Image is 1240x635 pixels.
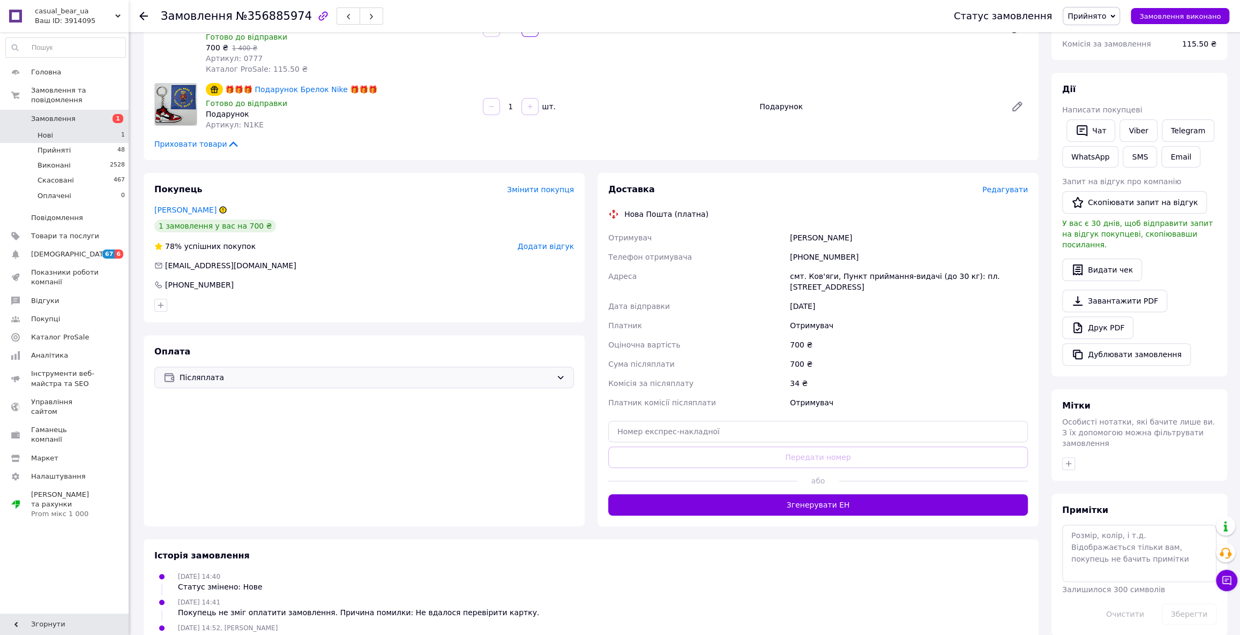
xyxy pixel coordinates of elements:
div: Prom мікс 1 000 [31,509,99,519]
div: успішних покупок [154,241,256,252]
span: Редагувати [982,185,1028,194]
span: Повідомлення [31,213,83,223]
span: Телефон отримувача [608,253,692,261]
span: Показники роботи компанії [31,268,99,287]
button: Дублювати замовлення [1062,343,1191,366]
span: [DEMOGRAPHIC_DATA] [31,250,110,259]
span: [DATE] 14:52, [PERSON_NAME] [178,624,278,632]
span: Запит на відгук про компанію [1062,177,1181,186]
div: Повернутися назад [139,11,148,21]
button: Видати чек [1062,259,1142,281]
span: 48 [117,146,125,155]
div: Ваш ID: 3914095 [35,16,129,26]
button: Чат [1066,119,1115,142]
span: 67 [102,250,115,259]
span: Гаманець компанії [31,425,99,444]
span: Змінити покупця [507,185,574,194]
span: Артикул: 0777 [206,54,263,63]
span: 6 [115,250,123,259]
button: Email [1161,146,1200,168]
span: 1 400 ₴ [232,44,257,52]
span: 0 [121,191,125,201]
div: [PHONE_NUMBER] [164,279,235,290]
div: Покупець не зміг оплатити замовлення. Причина помилки: Не вдалося перевірити картку. [178,607,539,618]
button: SMS [1123,146,1157,168]
span: 1 [113,114,123,123]
span: Залишилося 300 символів [1062,585,1165,594]
span: Замовлення [161,10,233,22]
span: Адреса [608,272,637,281]
div: 700 ₴ [788,354,1030,374]
span: 2528 [110,161,125,170]
span: Приховати товари [154,139,240,149]
div: Нова Пошта (платна) [622,209,711,220]
span: Оплачені [38,191,71,201]
a: Завантажити PDF [1062,290,1167,312]
div: Отримувач [788,393,1030,412]
div: шт. [540,101,557,112]
div: [DATE] [788,297,1030,316]
span: casual_bear_ua [35,6,115,16]
span: Післяплата [180,372,552,383]
div: [PHONE_NUMBER] [788,247,1030,267]
span: або [797,475,839,486]
span: Виконані [38,161,71,170]
span: [PERSON_NAME] та рахунки [31,490,99,519]
span: Готово до відправки [206,99,287,108]
span: Аналітика [31,351,68,360]
span: Дії [1062,84,1075,94]
div: 700 ₴ [788,335,1030,354]
div: Статус змінено: Нове [178,581,263,592]
span: Оціночна вартість [608,341,680,349]
span: Готово до відправки [206,33,287,41]
span: Сума післяплати [608,360,675,368]
span: Прийнято [1067,12,1106,20]
a: WhatsApp [1062,146,1118,168]
span: Артикул: N1KE [206,120,264,129]
a: Viber [1119,119,1157,142]
span: Особисті нотатки, які бачите лише ви. З їх допомогою можна фільтрувати замовлення [1062,418,1215,448]
div: [PERSON_NAME] [788,228,1030,247]
span: У вас є 30 днів, щоб відправити запит на відгук покупцеві, скопіювавши посилання. [1062,219,1213,249]
span: Замовлення виконано [1139,12,1221,20]
a: Редагувати [1006,96,1028,117]
span: [DATE] 14:40 [178,573,220,580]
div: Подарунок [206,109,474,119]
span: Каталог ProSale: 115.50 ₴ [206,65,308,73]
span: Товари та послуги [31,231,99,241]
span: Інструменти веб-майстра та SEO [31,369,99,388]
img: 🎁🎁🎁 Подарунок Брелок Nike 🎁🎁🎁 [155,84,197,125]
span: Мітки [1062,400,1090,411]
button: Чат з покупцем [1216,570,1237,591]
span: №356885974 [236,10,312,22]
a: Telegram [1162,119,1214,142]
span: Скасовані [38,176,74,185]
div: Статус замовлення [954,11,1052,21]
span: Відгуки [31,296,59,306]
span: Каталог ProSale [31,332,89,342]
span: [EMAIL_ADDRESS][DOMAIN_NAME] [165,261,296,270]
span: Додати відгук [518,242,574,251]
span: 1 [121,131,125,140]
span: Платник комісії післяплати [608,398,716,407]
span: Примітки [1062,505,1108,515]
span: Замовлення [31,114,76,124]
span: Головна [31,67,61,77]
div: смт. Ков'яги, Пункт приймання-видачі (до 30 кг): пл. [STREET_ADDRESS] [788,267,1030,297]
span: [DATE] 14:41 [178,599,220,606]
span: 115.50 ₴ [1182,40,1216,48]
span: Дата відправки [608,302,670,311]
span: 700 ₴ [206,43,228,52]
a: [PERSON_NAME] [154,206,216,214]
a: 🎁🎁🎁 Подарунок Брелок Nike 🎁🎁🎁 [225,85,377,94]
span: Нові [38,131,53,140]
div: 34 ₴ [788,374,1030,393]
span: Історія замовлення [154,550,250,561]
div: Отримувач [788,316,1030,335]
a: Друк PDF [1062,316,1133,339]
button: Згенерувати ЕН [608,494,1028,516]
input: Номер експрес-накладної [608,421,1028,442]
span: Покупці [31,314,60,324]
span: Прийняті [38,146,71,155]
div: Подарунок [755,99,1002,114]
